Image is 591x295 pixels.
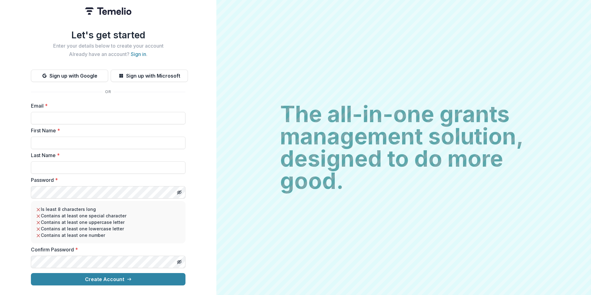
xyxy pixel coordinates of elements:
[31,70,108,82] button: Sign up with Google
[31,102,182,109] label: Email
[31,176,182,184] label: Password
[36,225,181,232] li: Contains at least one lowercase letter
[36,232,181,238] li: Contains at least one number
[131,51,146,57] a: Sign in
[31,51,185,57] h2: Already have an account? .
[174,257,184,267] button: Toggle password visibility
[36,206,181,212] li: Is least 8 characters long
[31,29,185,41] h1: Let's get started
[36,219,181,225] li: Contains at least one uppercase letter
[174,187,184,197] button: Toggle password visibility
[31,152,182,159] label: Last Name
[85,7,131,15] img: Temelio
[31,127,182,134] label: First Name
[31,246,182,253] label: Confirm Password
[31,273,185,285] button: Create Account
[111,70,188,82] button: Sign up with Microsoft
[31,43,185,49] h2: Enter your details below to create your account
[36,212,181,219] li: Contains at least one special character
